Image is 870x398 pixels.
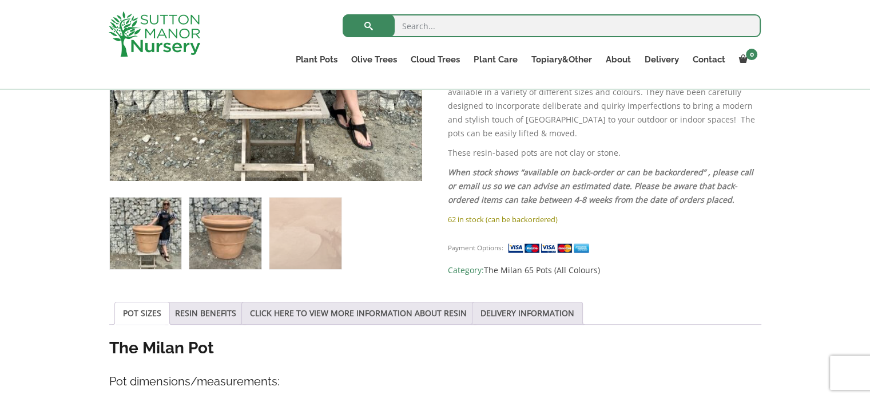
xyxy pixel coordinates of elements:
a: Contact [685,52,732,68]
a: Plant Care [467,52,524,68]
a: DELIVERY INFORMATION [480,302,574,324]
a: The Milan 65 Pots (All Colours) [484,265,600,275]
p: These resin-based pots are not clay or stone. [448,146,761,160]
img: logo [109,11,200,57]
img: The Milan Pot 65 Colour Terracotta - Image 2 [189,198,261,269]
h4: Pot dimensions/measurements: [109,373,761,391]
a: Olive Trees [344,52,404,68]
a: Plant Pots [289,52,344,68]
em: When stock shows “available on back-order or can be backordered” , please call or email us so we ... [448,167,753,205]
p: 62 in stock (can be backordered) [448,212,761,226]
small: Payment Options: [448,243,503,252]
a: About [598,52,637,68]
a: RESIN BENEFITS [175,302,236,324]
span: Category: [448,263,761,277]
img: payment supported [507,242,593,254]
a: CLICK HERE TO VIEW MORE INFORMATION ABOUT RESIN [250,302,467,324]
span: 0 [746,49,757,60]
img: The Milan Pot 65 Colour Terracotta [110,198,181,269]
a: 0 [732,52,761,68]
a: POT SIZES [123,302,161,324]
a: Delivery [637,52,685,68]
a: Topiary&Other [524,52,598,68]
a: Cloud Trees [404,52,467,68]
p: The Milan Pot range offers a unique and contemporary style. We have this pot available in a varie... [448,72,761,140]
img: The Milan Pot 65 Colour Terracotta - Image 3 [269,198,341,269]
input: Search... [343,14,761,37]
strong: The Milan Pot [109,338,214,357]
